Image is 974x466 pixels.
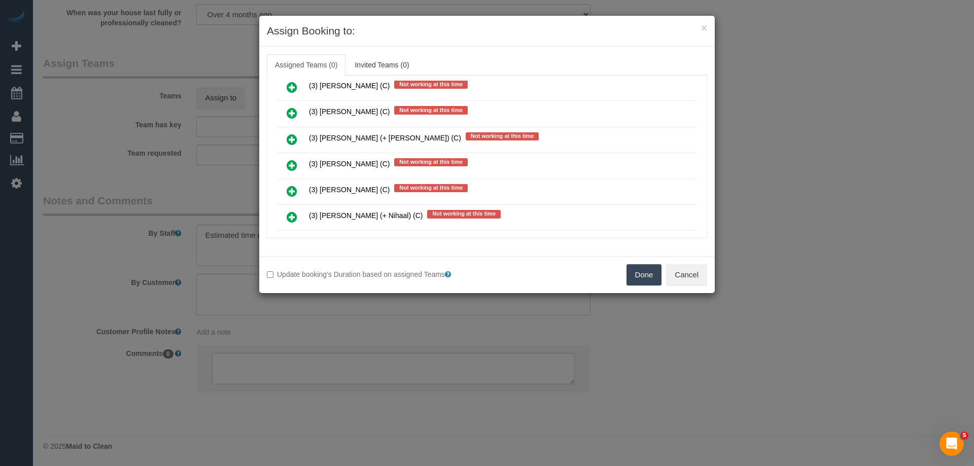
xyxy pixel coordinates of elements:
[940,432,964,456] iframe: Intercom live chat
[267,269,479,279] label: Update booking's Duration based on assigned Teams
[309,212,423,220] span: (3) [PERSON_NAME] (+ Nihaal) (C)
[267,23,707,39] h3: Assign Booking to:
[666,264,707,285] button: Cancel
[267,54,345,76] a: Assigned Teams (0)
[394,158,468,166] span: Not working at this time
[466,132,539,140] span: Not working at this time
[394,106,468,114] span: Not working at this time
[394,80,468,88] span: Not working at this time
[267,271,273,278] input: Update booking's Duration based on assigned Teams
[309,108,390,116] span: (3) [PERSON_NAME] (C)
[309,82,390,90] span: (3) [PERSON_NAME] (C)
[394,184,468,192] span: Not working at this time
[309,134,461,142] span: (3) [PERSON_NAME] (+ [PERSON_NAME]) (C)
[960,432,968,440] span: 5
[701,22,707,33] button: ×
[627,264,662,285] button: Done
[309,160,390,168] span: (3) [PERSON_NAME] (C)
[346,54,417,76] a: Invited Teams (0)
[309,186,390,194] span: (3) [PERSON_NAME] (C)
[427,210,501,218] span: Not working at this time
